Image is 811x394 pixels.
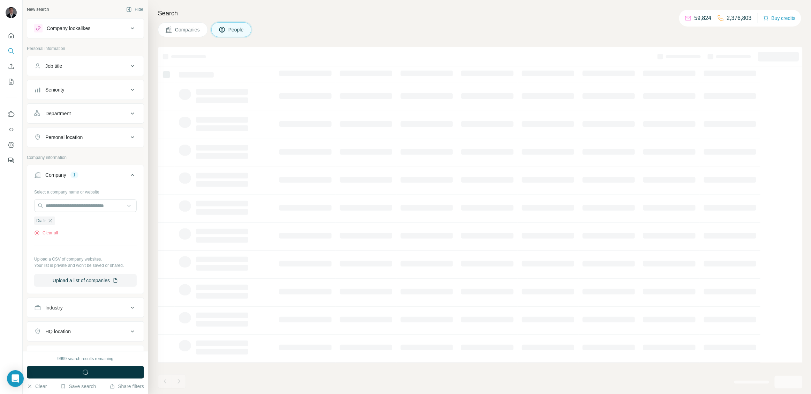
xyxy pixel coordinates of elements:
[45,110,71,117] div: Department
[6,45,17,57] button: Search
[763,13,796,23] button: Buy credits
[45,134,83,141] div: Personal location
[27,323,144,340] button: HQ location
[27,20,144,37] button: Company lookalikes
[70,172,78,178] div: 1
[27,45,144,52] p: Personal information
[727,14,752,22] p: 2,376,803
[109,383,144,390] button: Share filters
[45,63,62,70] div: Job title
[45,304,63,311] div: Industry
[27,81,144,98] button: Seniority
[6,154,17,167] button: Feedback
[27,6,49,13] div: New search
[7,370,24,387] div: Open Intercom Messenger
[121,4,148,15] button: Hide
[60,383,96,390] button: Save search
[695,14,712,22] p: 59,824
[45,86,64,93] div: Seniority
[228,26,244,33] span: People
[6,7,17,18] img: Avatar
[6,108,17,121] button: Use Surfe on LinkedIn
[47,25,90,32] div: Company lookalikes
[36,218,46,224] span: Diafir
[6,139,17,151] button: Dashboard
[6,60,17,73] button: Enrich CSV
[27,129,144,146] button: Personal location
[27,383,47,390] button: Clear
[175,26,200,33] span: Companies
[34,186,137,195] div: Select a company name or website
[27,154,144,161] p: Company information
[6,123,17,136] button: Use Surfe API
[34,230,58,236] button: Clear all
[27,347,144,364] button: Annual revenue ($)
[45,172,66,178] div: Company
[34,256,137,262] p: Upload a CSV of company websites.
[27,105,144,122] button: Department
[34,262,137,269] p: Your list is private and won't be saved or shared.
[27,167,144,186] button: Company1
[158,8,803,18] h4: Search
[58,356,114,362] div: 9999 search results remaining
[6,29,17,42] button: Quick start
[27,299,144,316] button: Industry
[45,328,71,335] div: HQ location
[34,274,137,287] button: Upload a list of companies
[27,58,144,74] button: Job title
[6,75,17,88] button: My lists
